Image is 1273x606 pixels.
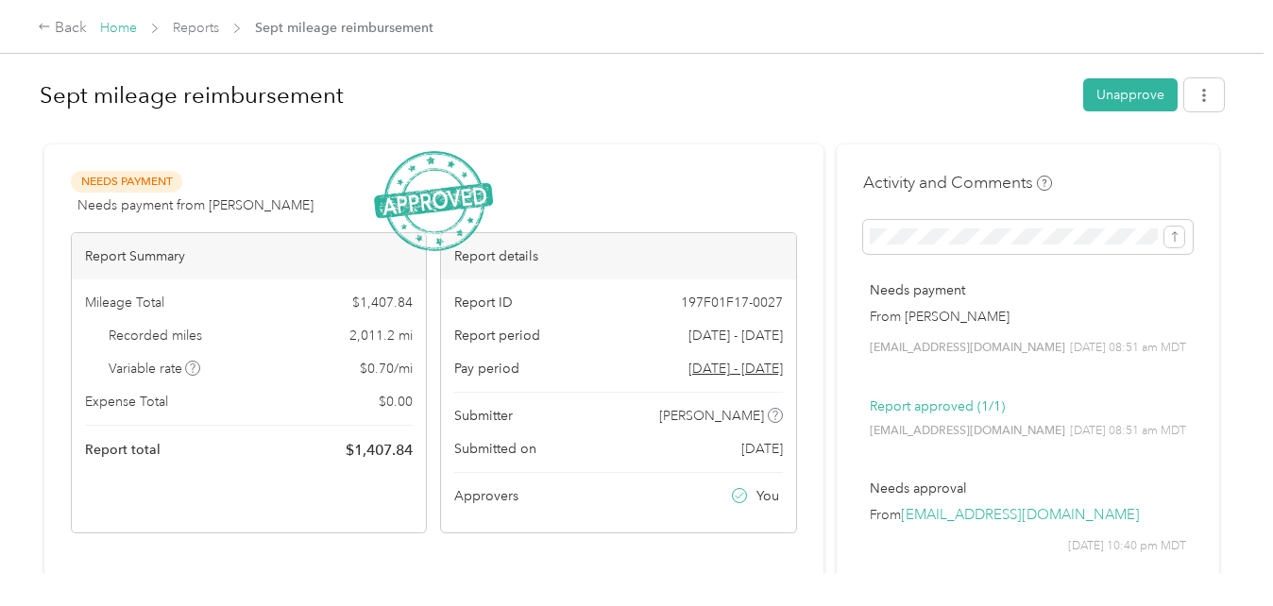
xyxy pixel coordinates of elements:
div: Report details [441,233,795,279]
span: Pay period [454,359,519,379]
span: [DATE] 08:51 am MDT [1070,423,1186,440]
h4: Activity and Comments [863,171,1052,194]
h1: Sept mileage reimbursement [40,73,1070,118]
span: Needs Payment [71,171,182,193]
span: [EMAIL_ADDRESS][DOMAIN_NAME] [870,423,1065,440]
p: From [PERSON_NAME] [870,307,1186,327]
span: Needs payment from [PERSON_NAME] [77,195,314,215]
span: Submitted on [454,439,536,459]
button: Unapprove [1083,78,1178,111]
span: Expense Total [85,392,168,412]
p: Report approved (1/1) [870,396,1186,416]
p: Needs payment [870,280,1186,300]
span: Report period [454,326,540,345]
span: $ 1,407.84 [352,293,413,312]
span: [DATE] [741,439,783,459]
span: [DATE] - [DATE] [688,326,783,345]
div: Expense (0) [156,571,226,592]
div: Report Summary [72,233,426,279]
span: [PERSON_NAME] [659,406,764,426]
span: Variable rate [109,359,201,379]
span: Sept mileage reimbursement [255,18,433,38]
span: You [756,486,779,506]
a: [EMAIL_ADDRESS][DOMAIN_NAME] [901,506,1140,524]
span: Mileage Total [85,293,164,312]
div: Back [38,17,87,40]
span: Report ID [454,293,513,312]
span: [DATE] 10:40 pm MDT [1068,538,1186,555]
a: Home [100,20,137,36]
p: Needs approval [870,479,1186,498]
span: $ 1,407.84 [346,439,413,462]
p: From [870,505,1186,525]
span: [EMAIL_ADDRESS][DOMAIN_NAME] [870,340,1065,357]
span: Report total [85,440,161,460]
span: [DATE] 08:51 am MDT [1070,340,1186,357]
span: $ 0.70 / mi [360,359,413,379]
span: 2,011.2 mi [349,326,413,345]
span: $ 0.00 [379,392,413,412]
img: ApprovedStamp [374,151,493,252]
span: Recorded miles [109,326,202,345]
span: Go to pay period [688,359,783,379]
span: Submitter [454,406,513,426]
span: Approvers [454,486,518,506]
a: Reports [173,20,219,36]
div: Trips (13) [71,571,126,592]
iframe: Everlance-gr Chat Button Frame [1167,500,1273,606]
span: 197F01F17-0027 [681,293,783,312]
